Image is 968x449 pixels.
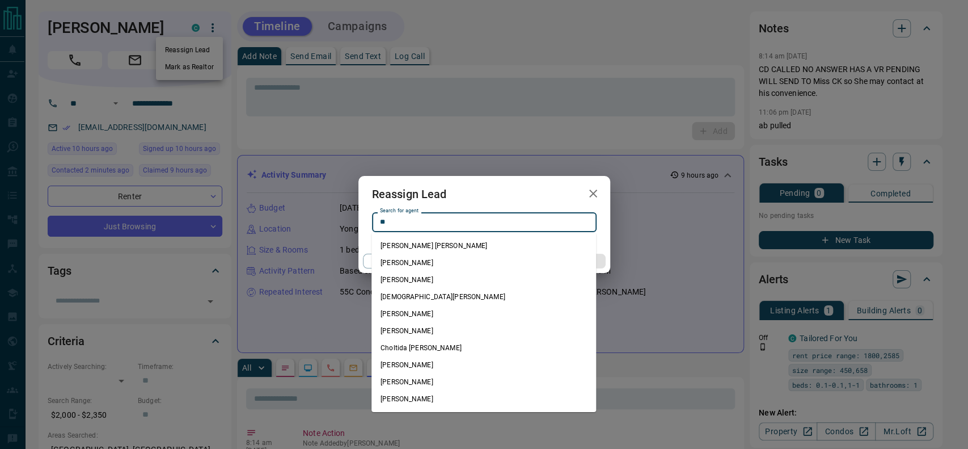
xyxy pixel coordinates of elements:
[371,288,596,305] li: [DEMOGRAPHIC_DATA][PERSON_NAME]
[363,254,460,268] button: Cancel
[371,356,596,374] li: [PERSON_NAME]
[371,391,596,408] li: [PERSON_NAME]
[371,322,596,339] li: [PERSON_NAME]
[371,374,596,391] li: [PERSON_NAME]
[371,271,596,288] li: [PERSON_NAME]
[371,339,596,356] li: Choltida [PERSON_NAME]
[371,408,596,425] li: [PERSON_NAME]
[380,207,419,215] label: Search for agent
[371,237,596,254] li: [PERSON_NAME] [PERSON_NAME]
[371,305,596,322] li: [PERSON_NAME]
[371,254,596,271] li: [PERSON_NAME]
[358,176,460,212] h2: Reassign Lead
